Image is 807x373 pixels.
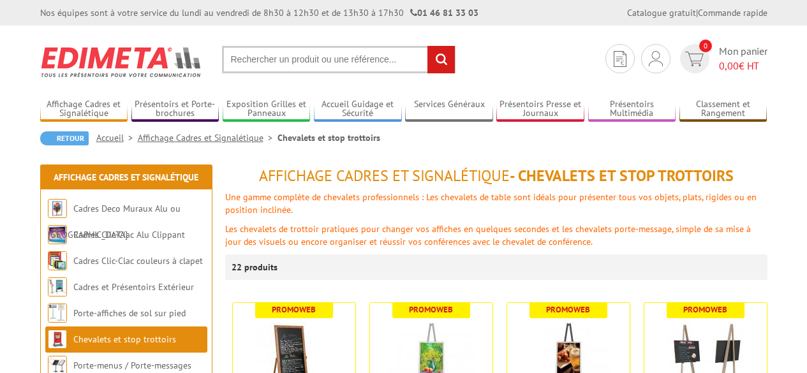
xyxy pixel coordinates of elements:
[546,304,590,315] b: Promoweb
[54,172,198,183] a: Affichage Cadres et Signalétique
[225,223,751,247] span: Les chevalets de trottoir pratiques pour changer vos affiches en quelques secondes et les chevale...
[73,333,176,345] a: Chevalets et stop trottoirs
[40,6,478,19] div: Nos équipes sont à votre service du lundi au vendredi de 8h30 à 12h30 et de 13h30 à 17h30
[719,44,767,73] span: Mon panier
[40,38,203,85] img: Edimeta
[225,191,757,216] span: Une gamme complète de chevalets professionnels : Les chevalets de table sont idéals pour présente...
[73,307,186,319] a: Porte-affiches de sol sur pied
[314,99,402,120] a: Accueil Guidage et Sécurité
[719,59,767,73] span: € HT
[96,132,138,143] a: Accueil
[719,59,739,72] span: 0,00
[48,304,67,323] img: Porte-affiches de sol sur pied
[685,52,704,66] img: devis rapide
[410,7,478,18] strong: 01 46 81 33 03
[677,44,767,73] a: devis rapide 0 Mon panier 0,00€ HT
[627,6,767,19] div: |
[496,99,584,120] a: Présentoirs Presse et Journaux
[409,304,453,315] b: Promoweb
[405,99,493,120] a: Services Généraux
[131,99,219,120] a: Présentoirs et Porte-brochures
[40,99,128,120] a: Affichage Cadres et Signalétique
[48,203,181,240] a: Cadres Deco Muraux Alu ou [GEOGRAPHIC_DATA]
[649,51,663,66] img: devis rapide
[223,99,311,120] a: Exposition Grilles et Panneaux
[627,7,696,18] a: Catalogue gratuit
[588,99,676,120] a: Présentoirs Multimédia
[427,46,455,73] input: rechercher
[73,281,194,293] a: Cadres et Présentoirs Extérieur
[48,330,67,349] img: Chevalets et stop trottoirs
[699,40,712,52] span: 0
[73,360,191,371] a: Porte-menus / Porte-messages
[679,99,767,120] a: Classement et Rangement
[683,304,727,315] b: Promoweb
[40,131,89,145] a: Retour
[73,255,203,267] a: Cadres Clic-Clac couleurs à clapet
[232,254,279,280] p: 22 produits
[73,229,185,240] a: Cadres Clic-Clac Alu Clippant
[48,277,67,296] img: Cadres et Présentoirs Extérieur
[138,132,278,143] a: Affichage Cadres et Signalétique
[225,168,767,184] h1: - Chevalets et stop trottoirs
[278,131,380,144] li: Chevalets et stop trottoirs
[48,251,67,270] img: Cadres Clic-Clac couleurs à clapet
[698,7,767,18] a: Commande rapide
[272,304,316,315] b: Promoweb
[259,166,510,186] span: Affichage Cadres et Signalétique
[222,46,455,73] input: Rechercher un produit ou une référence...
[48,199,67,218] img: Cadres Deco Muraux Alu ou Bois
[614,51,626,67] img: devis rapide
